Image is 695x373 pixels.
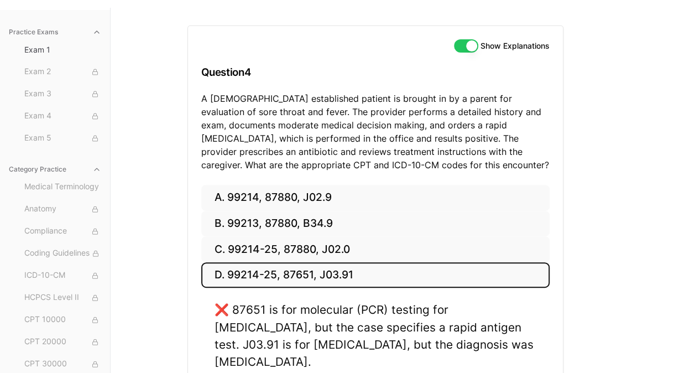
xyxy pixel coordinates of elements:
button: Exam 4 [20,107,106,125]
button: Exam 2 [20,63,106,81]
span: Exam 1 [24,44,101,55]
span: ICD-10-CM [24,270,101,282]
span: CPT 30000 [24,358,101,370]
span: CPT 10000 [24,314,101,326]
h3: Question 4 [201,56,550,89]
span: HCPCS Level II [24,292,101,304]
button: D. 99214-25, 87651, J03.91 [201,262,550,288]
button: Exam 5 [20,129,106,147]
span: Anatomy [24,203,101,215]
button: Category Practice [4,160,106,178]
span: CPT 20000 [24,336,101,348]
button: Exam 1 [20,41,106,59]
span: Exam 2 [24,66,101,78]
span: Exam 5 [24,132,101,144]
button: ICD-10-CM [20,267,106,284]
button: Coding Guidelines [20,245,106,262]
button: HCPCS Level II [20,289,106,307]
button: Anatomy [20,200,106,218]
span: Exam 4 [24,110,101,122]
button: A. 99214, 87880, J02.9 [201,185,550,211]
span: Exam 3 [24,88,101,100]
button: CPT 20000 [20,333,106,351]
button: Exam 3 [20,85,106,103]
button: Practice Exams [4,23,106,41]
button: Compliance [20,222,106,240]
button: CPT 30000 [20,355,106,373]
span: Compliance [24,225,101,237]
span: Medical Terminology [24,181,101,193]
button: C. 99214-25, 87880, J02.0 [201,236,550,262]
span: Coding Guidelines [24,247,101,260]
p: A [DEMOGRAPHIC_DATA] established patient is brought in by a parent for evaluation of sore throat ... [201,92,550,172]
label: Show Explanations [480,42,550,50]
button: Medical Terminology [20,178,106,196]
button: CPT 10000 [20,311,106,329]
button: B. 99213, 87880, B34.9 [201,211,550,237]
div: ❌ 87651 is for molecular (PCR) testing for [MEDICAL_DATA], but the case specifies a rapid antigen... [215,301,536,370]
